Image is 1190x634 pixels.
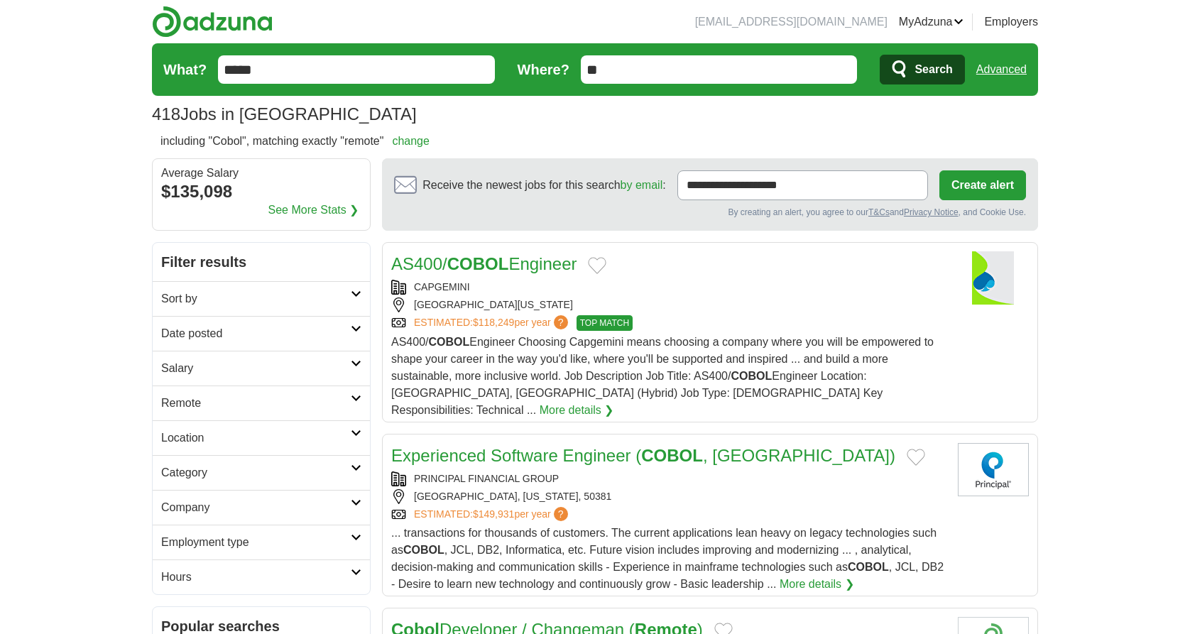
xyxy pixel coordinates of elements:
[161,499,351,516] h2: Company
[153,525,370,559] a: Employment type
[391,489,946,504] div: [GEOGRAPHIC_DATA], [US_STATE], 50381
[161,179,361,204] div: $135,098
[414,281,470,293] a: CAPGEMINI
[391,297,946,312] div: [GEOGRAPHIC_DATA][US_STATE]
[554,507,568,521] span: ?
[153,316,370,351] a: Date posted
[577,315,633,331] span: TOP MATCH
[391,527,944,590] span: ... transactions for thousands of customers. The current applications lean heavy on legacy techno...
[394,206,1026,219] div: By creating an alert, you agree to our and , and Cookie Use.
[731,370,772,382] strong: COBOL
[161,290,351,307] h2: Sort by
[915,55,952,84] span: Search
[473,508,514,520] span: $149,931
[899,13,964,31] a: MyAdzuna
[518,59,569,80] label: Where?
[976,55,1027,84] a: Advanced
[447,254,509,273] strong: COBOL
[268,202,359,219] a: See More Stats ❯
[473,317,514,328] span: $118,249
[907,449,925,466] button: Add to favorite jobs
[880,55,964,84] button: Search
[403,544,444,556] strong: COBOL
[414,473,559,484] a: PRINCIPAL FINANCIAL GROUP
[153,559,370,594] a: Hours
[161,430,351,447] h2: Location
[641,446,703,465] strong: COBOL
[904,207,959,217] a: Privacy Notice
[153,243,370,281] h2: Filter results
[391,336,934,416] span: AS400/ Engineer Choosing Capgemini means choosing a company where you will be empowered to shape ...
[391,446,895,465] a: Experienced Software Engineer (COBOL, [GEOGRAPHIC_DATA])
[153,455,370,490] a: Category
[153,281,370,316] a: Sort by
[621,179,663,191] a: by email
[161,360,351,377] h2: Salary
[958,443,1029,496] img: Principal Financial Group logo
[392,135,430,147] a: change
[161,325,351,342] h2: Date posted
[161,569,351,586] h2: Hours
[160,133,430,150] h2: including "Cobol", matching exactly "remote"
[161,534,351,551] h2: Employment type
[588,257,606,274] button: Add to favorite jobs
[161,168,361,179] div: Average Salary
[428,336,469,348] strong: COBOL
[161,395,351,412] h2: Remote
[554,315,568,329] span: ?
[152,104,417,124] h1: Jobs in [GEOGRAPHIC_DATA]
[163,59,207,80] label: What?
[153,386,370,420] a: Remote
[695,13,888,31] li: [EMAIL_ADDRESS][DOMAIN_NAME]
[984,13,1038,31] a: Employers
[780,576,854,593] a: More details ❯
[153,351,370,386] a: Salary
[868,207,890,217] a: T&Cs
[939,170,1026,200] button: Create alert
[958,251,1029,305] img: Capgemini logo
[152,102,180,127] span: 418
[848,561,889,573] strong: COBOL
[153,490,370,525] a: Company
[391,254,577,273] a: AS400/COBOLEngineer
[161,464,351,481] h2: Category
[153,420,370,455] a: Location
[414,507,571,522] a: ESTIMATED:$149,931per year?
[540,402,614,419] a: More details ❯
[152,6,273,38] img: Adzuna logo
[422,177,665,194] span: Receive the newest jobs for this search :
[414,315,571,331] a: ESTIMATED:$118,249per year?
